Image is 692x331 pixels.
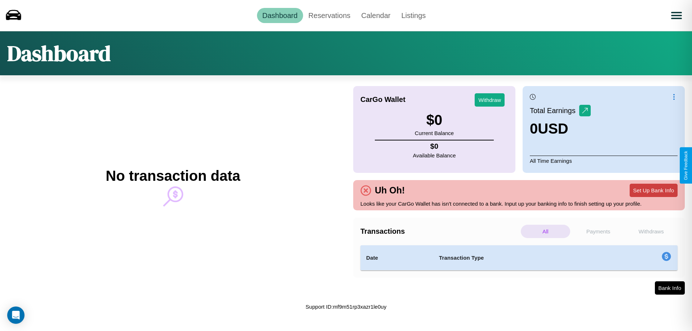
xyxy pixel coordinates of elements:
[655,281,685,295] button: Bank Info
[626,225,676,238] p: Withdraws
[7,307,25,324] div: Open Intercom Messenger
[439,254,603,262] h4: Transaction Type
[530,121,591,137] h3: 0 USD
[415,128,454,138] p: Current Balance
[366,254,427,262] h4: Date
[396,8,431,23] a: Listings
[475,93,505,107] button: Withdraw
[413,151,456,160] p: Available Balance
[574,225,623,238] p: Payments
[413,142,456,151] h4: $ 0
[356,8,396,23] a: Calendar
[360,199,678,209] p: Looks like your CarGo Wallet has isn't connected to a bank. Input up your banking info to finish ...
[415,112,454,128] h3: $ 0
[530,104,579,117] p: Total Earnings
[303,8,356,23] a: Reservations
[360,95,405,104] h4: CarGo Wallet
[666,5,687,26] button: Open menu
[7,39,111,68] h1: Dashboard
[371,185,408,196] h4: Uh Oh!
[306,302,386,312] p: Support ID: mf9m51rp3xazr1le0uy
[360,245,678,270] table: simple table
[521,225,570,238] p: All
[106,168,240,184] h2: No transaction data
[257,8,303,23] a: Dashboard
[530,156,678,166] p: All Time Earnings
[630,184,678,197] button: Set Up Bank Info
[683,151,688,180] div: Give Feedback
[360,227,519,236] h4: Transactions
